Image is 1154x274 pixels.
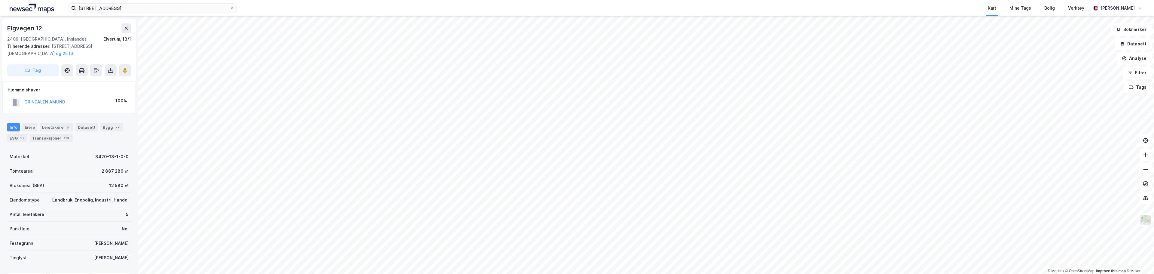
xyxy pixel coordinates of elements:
div: 2406, [GEOGRAPHIC_DATA], Innlandet [7,35,86,43]
div: Eiendomstype [10,196,40,204]
div: Punktleie [10,225,29,232]
div: Kontrollprogram for chat [1124,245,1154,274]
div: Matrikkel [10,153,29,160]
div: [PERSON_NAME] [94,240,129,247]
a: OpenStreetMap [1065,269,1094,273]
span: Tilhørende adresser: [7,44,52,49]
input: Søk på adresse, matrikkel, gårdeiere, leietakere eller personer [76,4,229,13]
div: Hjemmelshaver [8,86,131,94]
div: 110 [63,135,70,141]
div: ESG [7,134,27,142]
button: Tags [1124,81,1152,93]
div: Leietakere [40,123,73,131]
div: 5 [126,211,129,218]
div: Kart [988,5,996,12]
button: Tag [7,64,59,76]
div: 2 887 286 ㎡ [102,168,129,175]
div: Bruksareal (BRA) [10,182,44,189]
iframe: Chat Widget [1124,245,1154,274]
div: Nei [122,225,129,232]
button: Filter [1123,67,1152,79]
div: [STREET_ADDRESS][DEMOGRAPHIC_DATA] [7,43,126,57]
button: Analyse [1117,52,1152,64]
div: Bolig [1044,5,1055,12]
div: Tinglyst [10,254,27,261]
div: Elgvegen 12 [7,23,43,33]
div: Antall leietakere [10,211,44,218]
div: 3420-13-1-0-0 [95,153,129,160]
div: Eiere [22,123,37,131]
div: Tomteareal [10,168,34,175]
div: 12 580 ㎡ [109,182,129,189]
div: Bygg [100,123,123,131]
div: 13 [19,135,25,141]
div: 77 [114,124,121,130]
div: 100% [115,97,127,104]
img: Z [1140,214,1151,226]
a: Mapbox [1048,269,1064,273]
div: Elverum, 13/1 [103,35,131,43]
div: 5 [65,124,71,130]
div: [PERSON_NAME] [94,254,129,261]
div: Landbruk, Enebolig, Industri, Handel [52,196,129,204]
div: Transaksjoner [30,134,73,142]
img: logo.a4113a55bc3d86da70a041830d287a7e.svg [10,4,54,13]
div: Mine Tags [1009,5,1031,12]
button: Datasett [1115,38,1152,50]
div: Datasett [75,123,98,131]
div: [PERSON_NAME] [1101,5,1135,12]
button: Bokmerker [1111,23,1152,35]
div: Festegrunn [10,240,33,247]
div: Verktøy [1068,5,1084,12]
a: Improve this map [1096,269,1126,273]
div: Info [7,123,20,131]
